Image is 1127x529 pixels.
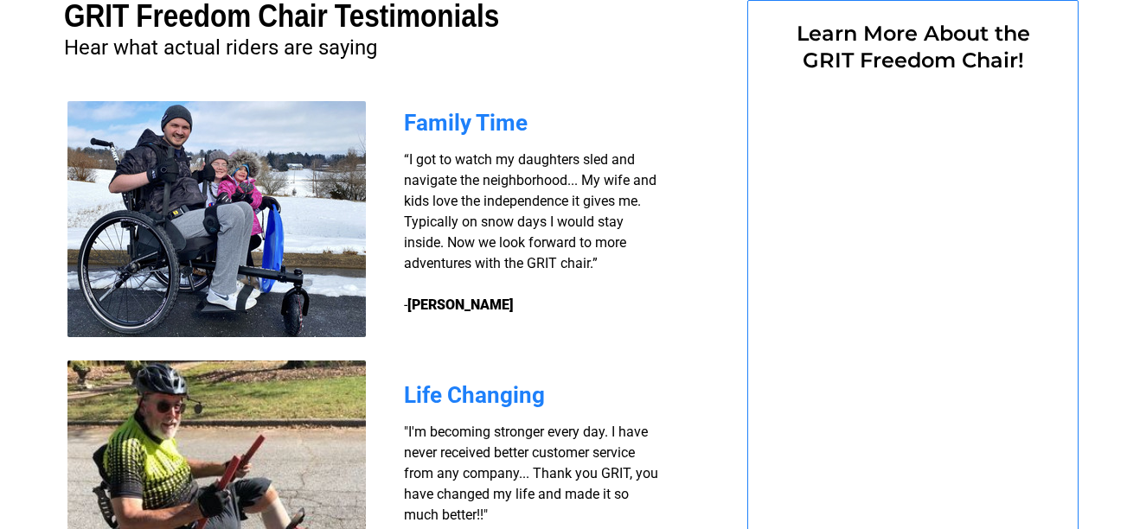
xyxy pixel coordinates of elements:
span: Life Changing [404,382,545,408]
span: Learn More About the GRIT Freedom Chair! [797,21,1030,73]
span: “I got to watch my daughters sled and navigate the neighborhood... My wife and kids love the inde... [404,151,656,313]
strong: [PERSON_NAME] [407,296,514,313]
span: "I'm becoming stronger every day. I have never received better customer service from any company.... [404,424,658,523]
span: Hear what actual riders are saying [64,35,377,60]
span: Family Time [404,110,528,136]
